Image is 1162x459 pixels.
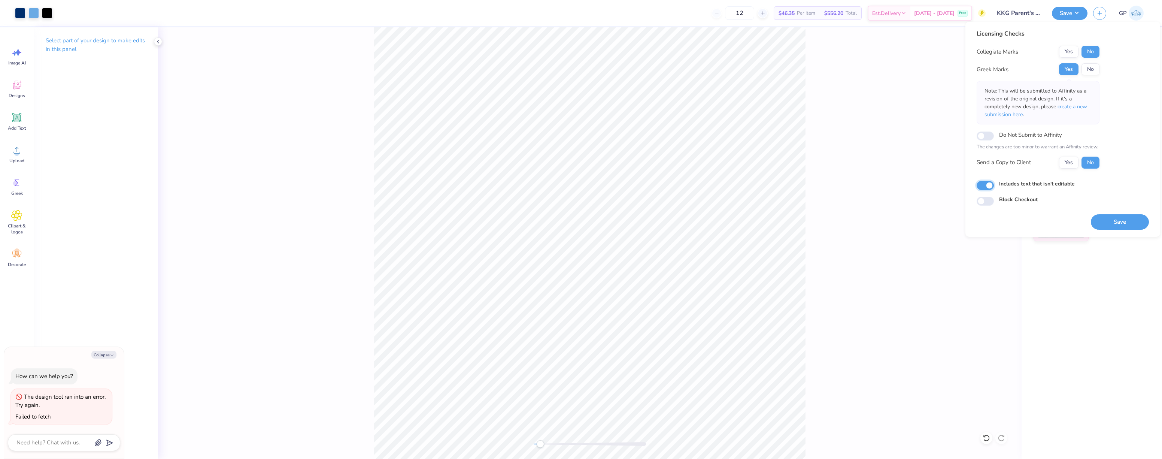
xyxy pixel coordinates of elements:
[725,6,754,20] input: – –
[984,87,1092,118] p: Note: This will be submitted to Affinity as a revision of the original design. If it's a complete...
[977,48,1018,56] div: Collegiate Marks
[824,9,843,17] span: $556.20
[537,440,544,448] div: Accessibility label
[4,223,29,235] span: Clipart & logos
[8,262,26,268] span: Decorate
[1059,46,1078,58] button: Yes
[15,393,106,409] div: The design tool ran into an error. Try again.
[8,60,26,66] span: Image AI
[797,9,815,17] span: Per Item
[11,190,23,196] span: Greek
[91,351,116,359] button: Collapse
[1116,6,1147,21] a: GP
[779,9,795,17] span: $46.35
[999,130,1062,140] label: Do Not Submit to Affinity
[977,144,1099,151] p: The changes are too minor to warrant an Affinity review.
[1129,6,1144,21] img: Germaine Penalosa
[846,9,857,17] span: Total
[1119,9,1127,18] span: GP
[914,9,955,17] span: [DATE] - [DATE]
[1081,157,1099,169] button: No
[1081,46,1099,58] button: No
[46,36,146,54] p: Select part of your design to make edits in this panel
[977,158,1031,167] div: Send a Copy to Client
[1081,63,1099,75] button: No
[9,158,24,164] span: Upload
[8,125,26,131] span: Add Text
[999,180,1075,188] label: Includes text that isn't editable
[9,93,25,99] span: Designs
[1052,7,1087,20] button: Save
[1091,214,1149,230] button: Save
[15,372,73,380] div: How can we help you?
[977,29,1099,38] div: Licensing Checks
[959,10,966,16] span: Free
[1059,157,1078,169] button: Yes
[15,413,51,420] div: Failed to fetch
[872,9,901,17] span: Est. Delivery
[977,65,1008,74] div: Greek Marks
[1059,63,1078,75] button: Yes
[999,196,1038,203] label: Block Checkout
[991,6,1046,21] input: Untitled Design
